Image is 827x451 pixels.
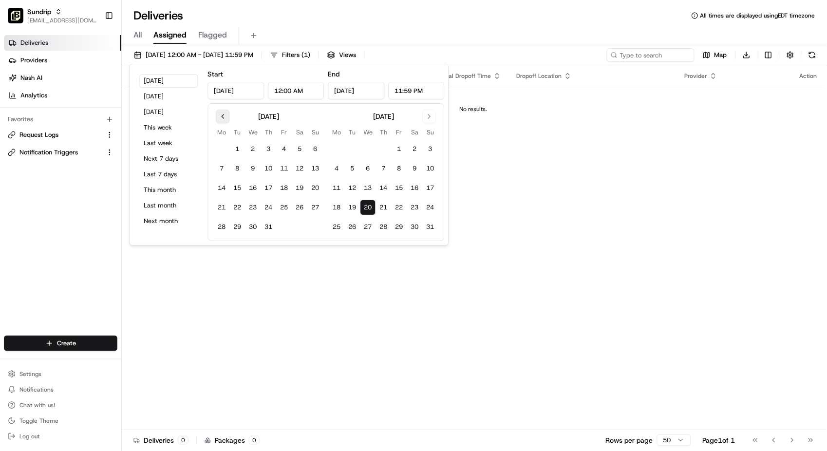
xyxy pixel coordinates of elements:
span: Settings [19,370,41,378]
img: 9188753566659_6852d8bf1fb38e338040_72.png [20,93,38,111]
button: 25 [277,200,292,215]
button: Start new chat [166,96,177,108]
span: Chat with us! [19,401,55,409]
span: Log out [19,432,39,440]
span: Original Dropoff Time [432,72,491,80]
span: All times are displayed using EDT timezone [700,12,815,19]
button: Notification Triggers [4,145,117,160]
button: This week [140,121,198,134]
th: Saturday [292,127,308,137]
span: ( 1 ) [301,51,310,59]
button: 3 [261,141,277,157]
button: 23 [245,200,261,215]
button: 20 [308,180,323,196]
span: [PERSON_NAME] [30,151,79,159]
a: Providers [4,53,121,68]
button: 17 [423,180,438,196]
button: 17 [261,180,277,196]
a: Analytics [4,88,121,103]
div: Favorites [4,112,117,127]
img: Sundrip [8,8,23,23]
span: Views [339,51,356,59]
button: 12 [292,161,308,176]
div: 0 [178,436,188,445]
span: Assigned [153,29,187,41]
th: Sunday [423,127,438,137]
button: Notifications [4,383,117,396]
button: 25 [329,219,345,235]
img: Nash [10,10,29,29]
span: [DATE] [86,177,106,185]
button: 19 [345,200,360,215]
button: 5 [292,141,308,157]
div: [DATE] [258,112,279,121]
span: Analytics [20,91,47,100]
input: Date [328,82,385,99]
button: 26 [345,219,360,235]
div: Action [800,72,817,80]
button: Go to next month [423,110,436,123]
span: Sundrip [27,7,51,17]
button: 6 [360,161,376,176]
th: Wednesday [360,127,376,137]
div: 📗 [10,219,18,226]
a: Notification Triggers [8,148,102,157]
a: Request Logs [8,131,102,139]
th: Thursday [376,127,392,137]
button: 7 [214,161,230,176]
img: 1736555255976-a54dd68f-1ca7-489b-9aae-adbdc363a1c4 [19,178,27,186]
button: 31 [423,219,438,235]
button: 3 [423,141,438,157]
button: 12 [345,180,360,196]
button: 30 [245,219,261,235]
button: SundripSundrip[EMAIL_ADDRESS][DOMAIN_NAME] [4,4,101,27]
a: Powered byPylon [69,241,118,249]
button: 11 [329,180,345,196]
button: 29 [230,219,245,235]
span: Notification Triggers [19,148,78,157]
button: Map [698,48,732,62]
div: We're available if you need us! [44,103,134,111]
button: Toggle Theme [4,414,117,428]
img: Brittany Newman [10,142,25,157]
button: 7 [376,161,392,176]
button: 28 [376,219,392,235]
th: Monday [329,127,345,137]
button: 15 [392,180,407,196]
button: Log out [4,430,117,443]
button: Next month [140,214,198,228]
button: 26 [292,200,308,215]
a: 📗Knowledge Base [6,214,78,231]
button: [DATE] 12:00 AM - [DATE] 11:59 PM [130,48,258,62]
div: 💻 [82,219,90,226]
div: [DATE] [373,112,394,121]
p: Rows per page [606,435,653,445]
button: 19 [292,180,308,196]
button: 23 [407,200,423,215]
button: Views [323,48,360,62]
span: [DATE] 12:00 AM - [DATE] 11:59 PM [146,51,253,59]
button: 29 [392,219,407,235]
button: 6 [308,141,323,157]
button: 10 [261,161,277,176]
th: Tuesday [230,127,245,137]
div: Page 1 of 1 [703,435,735,445]
th: Friday [277,127,292,137]
img: 1736555255976-a54dd68f-1ca7-489b-9aae-adbdc363a1c4 [19,151,27,159]
span: All [133,29,142,41]
button: 27 [360,219,376,235]
button: [EMAIL_ADDRESS][DOMAIN_NAME] [27,17,97,24]
button: 28 [214,219,230,235]
button: 8 [230,161,245,176]
button: 18 [329,200,345,215]
input: Type to search [607,48,695,62]
button: [DATE] [140,90,198,103]
button: Last 7 days [140,168,198,181]
button: 4 [329,161,345,176]
th: Wednesday [245,127,261,137]
span: Dropoff Location [517,72,562,80]
button: 14 [214,180,230,196]
button: Request Logs [4,127,117,143]
button: 2 [407,141,423,157]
